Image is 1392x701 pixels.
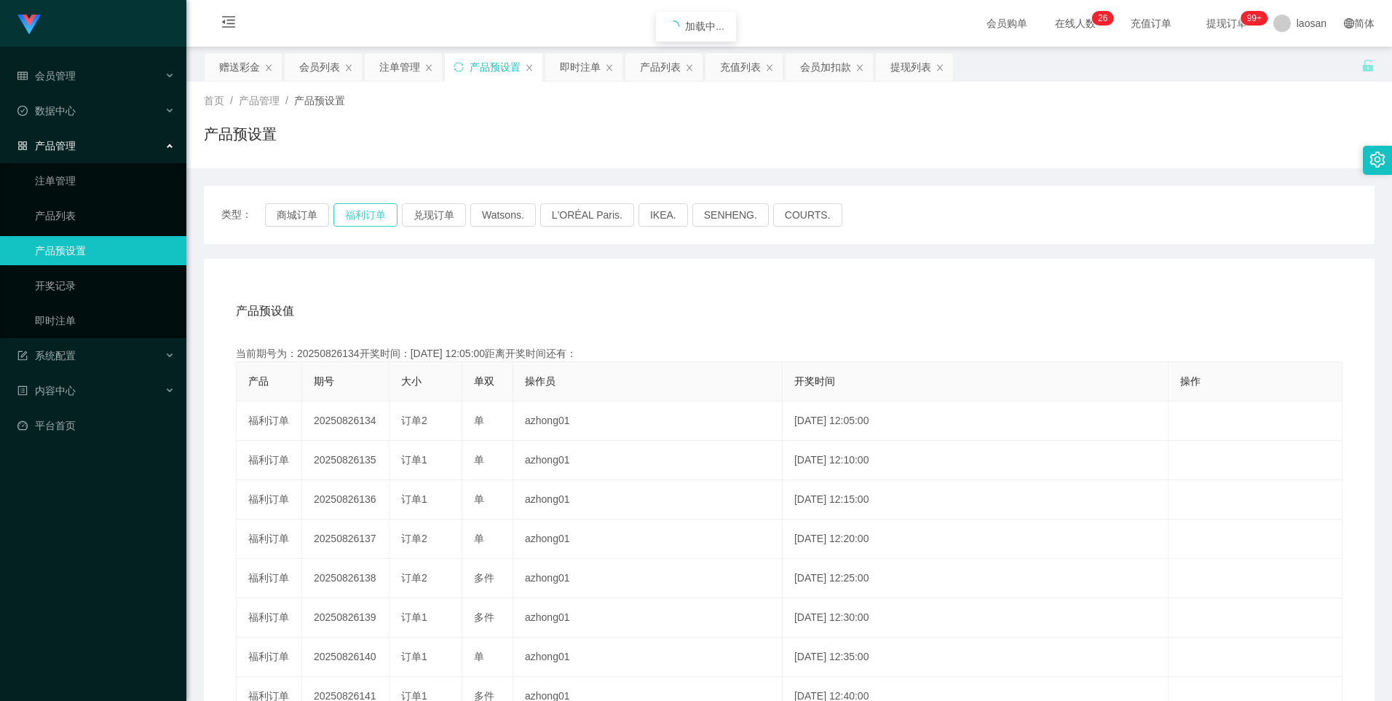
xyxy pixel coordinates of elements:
td: 20250826135 [302,441,389,480]
span: 单 [474,493,484,505]
div: 即时注单 [560,53,601,81]
i: 图标: check-circle-o [17,106,28,116]
span: 多件 [474,572,494,584]
span: 充值订单 [1123,18,1179,28]
span: 订单2 [401,572,427,584]
button: 兑现订单 [402,203,466,227]
td: 福利订单 [237,520,302,559]
td: 福利订单 [237,441,302,480]
a: 开奖记录 [35,271,175,300]
span: 操作员 [525,375,555,387]
td: 福利订单 [237,638,302,677]
td: 20250826136 [302,480,389,520]
span: 单双 [474,375,494,387]
span: 产品管理 [239,95,280,106]
div: 赠送彩金 [219,53,260,81]
i: 图标: close [424,63,433,72]
span: 系统配置 [17,350,76,361]
sup: 964 [1241,11,1268,26]
td: 福利订单 [237,402,302,441]
td: [DATE] 12:20:00 [783,520,1168,559]
span: 开奖时间 [794,375,835,387]
td: [DATE] 12:25:00 [783,559,1168,598]
span: 订单1 [401,611,427,623]
td: 20250826138 [302,559,389,598]
i: 图标: form [17,350,28,361]
td: 20250826134 [302,402,389,441]
span: 订单1 [401,651,427,662]
span: 单 [474,454,484,466]
button: IKEA. [638,203,688,227]
span: 首页 [204,95,224,106]
span: 订单2 [401,533,427,544]
div: 会员列表 [299,53,340,81]
a: 图标: dashboard平台首页 [17,411,175,440]
span: 单 [474,415,484,426]
span: 订单1 [401,493,427,505]
span: / [285,95,288,106]
span: / [230,95,233,106]
td: [DATE] 12:10:00 [783,441,1168,480]
div: 充值列表 [720,53,761,81]
td: [DATE] 12:15:00 [783,480,1168,520]
span: 数据中心 [17,105,76,117]
span: 订单1 [401,454,427,466]
td: 福利订单 [237,480,302,520]
span: 在线人数 [1048,18,1103,28]
td: azhong01 [513,638,783,677]
i: 图标: profile [17,385,28,396]
span: 内容中心 [17,385,76,396]
span: 产品预设置 [294,95,345,106]
span: 会员管理 [17,70,76,82]
img: logo.9652507e.png [17,15,41,35]
td: 20250826139 [302,598,389,638]
td: 20250826137 [302,520,389,559]
td: azhong01 [513,480,783,520]
button: 福利订单 [333,203,398,227]
button: SENHENG. [692,203,769,227]
div: 提现列表 [890,53,931,81]
td: 福利订单 [237,559,302,598]
i: 图标: close [525,63,534,72]
span: 单 [474,533,484,544]
i: icon: loading [668,20,679,32]
i: 图标: table [17,71,28,81]
td: 20250826140 [302,638,389,677]
td: azhong01 [513,559,783,598]
td: azhong01 [513,598,783,638]
span: 大小 [401,375,422,387]
i: 图标: close [685,63,694,72]
span: 多件 [474,611,494,623]
button: 商城订单 [265,203,329,227]
span: 加载中... [685,20,724,32]
i: 图标: close [855,63,864,72]
p: 2 [1098,11,1103,26]
i: 图标: appstore-o [17,141,28,151]
i: 图标: close [344,63,353,72]
i: 图标: global [1344,18,1354,28]
a: 即时注单 [35,306,175,335]
span: 订单2 [401,415,427,426]
td: [DATE] 12:05:00 [783,402,1168,441]
td: azhong01 [513,520,783,559]
span: 产品管理 [17,140,76,152]
sup: 26 [1092,11,1113,26]
i: 图标: close [936,63,944,72]
a: 注单管理 [35,166,175,195]
i: 图标: sync [454,62,464,72]
button: Watsons. [470,203,536,227]
td: 福利订单 [237,598,302,638]
i: 图标: close [765,63,774,72]
td: [DATE] 12:35:00 [783,638,1168,677]
p: 6 [1103,11,1108,26]
span: 单 [474,651,484,662]
span: 产品预设值 [236,302,294,320]
span: 产品 [248,375,269,387]
i: 图标: setting [1369,152,1385,168]
i: 图标: menu-fold [204,1,253,47]
button: COURTS. [773,203,842,227]
div: 当前期号为：20250826134开奖时间：[DATE] 12:05:00距离开奖时间还有： [236,346,1342,361]
i: 图标: unlock [1361,59,1375,72]
h1: 产品预设置 [204,123,277,145]
div: 产品列表 [640,53,681,81]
